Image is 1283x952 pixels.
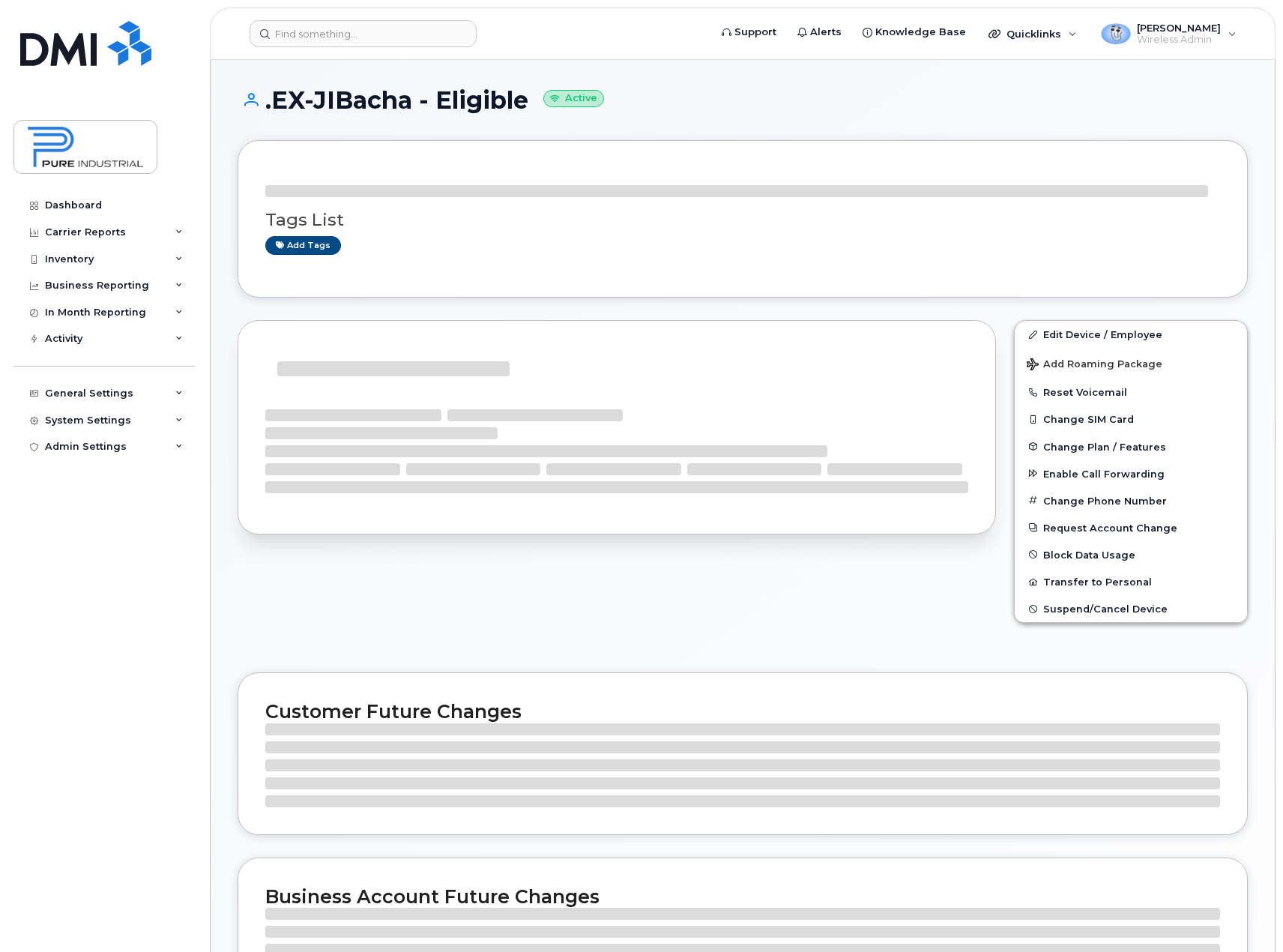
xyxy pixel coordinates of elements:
[1015,433,1247,460] button: Change Plan / Features
[238,87,1248,113] h1: .EX-JIBacha - Eligible
[1043,441,1166,452] span: Change Plan / Features
[1015,514,1247,541] button: Request Account Change
[543,90,604,107] small: Active
[1043,603,1168,615] span: Suspend/Cancel Device
[1015,321,1247,348] a: Edit Device / Employee
[265,236,341,255] a: Add tags
[1015,541,1247,568] button: Block Data Usage
[265,700,1220,723] h2: Customer Future Changes
[1015,595,1247,622] button: Suspend/Cancel Device
[1015,460,1247,487] button: Enable Call Forwarding
[265,211,1220,229] h3: Tags List
[1015,348,1247,379] button: Add Roaming Package
[1027,358,1162,373] span: Add Roaming Package
[1043,468,1165,479] span: Enable Call Forwarding
[1015,379,1247,406] button: Reset Voicemail
[1015,406,1247,433] button: Change SIM Card
[1015,487,1247,514] button: Change Phone Number
[1015,568,1247,595] button: Transfer to Personal
[265,885,1220,908] h2: Business Account Future Changes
